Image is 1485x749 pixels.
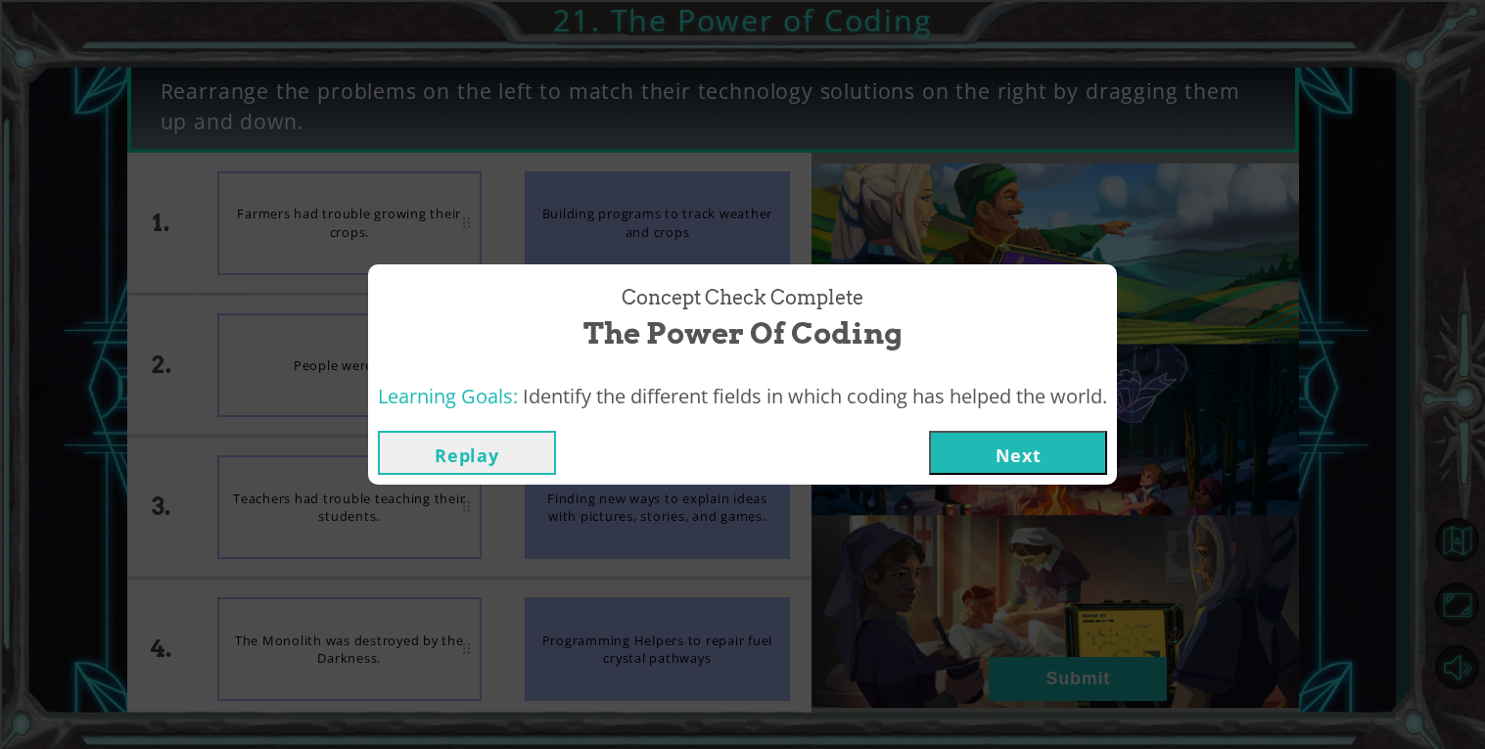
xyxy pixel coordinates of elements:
[8,25,1477,43] div: Sort New > Old
[929,431,1107,475] button: Next
[378,383,518,409] span: Learning Goals:
[523,383,1107,409] span: Identify the different fields in which coding has helped the world.
[8,131,1477,149] div: Move To ...
[8,43,1477,61] div: Move To ...
[8,96,1477,114] div: Sign out
[8,8,1477,25] div: Sort A > Z
[583,312,903,354] span: The Power of Coding
[378,431,556,475] button: Replay
[622,284,863,312] span: Concept Check Complete
[8,61,1477,78] div: Delete
[8,114,1477,131] div: Rename
[8,78,1477,96] div: Options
